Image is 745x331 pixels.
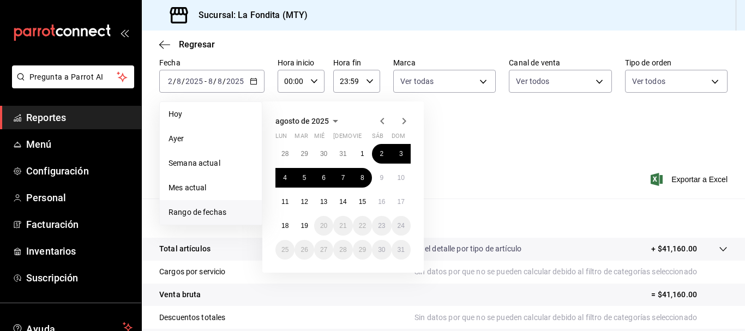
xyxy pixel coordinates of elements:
[217,77,223,86] input: --
[398,198,405,206] abbr: 17 de agosto de 2025
[361,150,364,158] abbr: 1 de agosto de 2025
[353,192,372,212] button: 15 de agosto de 2025
[392,192,411,212] button: 17 de agosto de 2025
[159,312,225,323] p: Descuentos totales
[333,240,352,260] button: 28 de agosto de 2025
[205,77,207,86] span: -
[400,76,434,87] span: Ver todas
[414,266,728,278] p: Sin datos por que no se pueden calcular debido al filtro de categorías seleccionado
[26,110,133,125] span: Reportes
[303,174,307,182] abbr: 5 de agosto de 2025
[169,158,253,169] span: Semana actual
[275,144,295,164] button: 28 de julio de 2025
[353,133,362,144] abbr: viernes
[275,216,295,236] button: 18 de agosto de 2025
[392,133,405,144] abbr: domingo
[392,168,411,188] button: 10 de agosto de 2025
[393,59,496,67] label: Marca
[185,77,203,86] input: ----
[159,266,226,278] p: Cargos por servicio
[314,168,333,188] button: 6 de agosto de 2025
[320,246,327,254] abbr: 27 de agosto de 2025
[339,246,346,254] abbr: 28 de agosto de 2025
[392,144,411,164] button: 3 de agosto de 2025
[167,77,173,86] input: --
[29,71,117,83] span: Pregunta a Parrot AI
[173,77,176,86] span: /
[26,164,133,178] span: Configuración
[359,246,366,254] abbr: 29 de agosto de 2025
[12,65,134,88] button: Pregunta a Parrot AI
[295,240,314,260] button: 26 de agosto de 2025
[283,174,287,182] abbr: 4 de agosto de 2025
[378,246,385,254] abbr: 30 de agosto de 2025
[333,133,398,144] abbr: jueves
[509,59,611,67] label: Canal de venta
[275,115,342,128] button: agosto de 2025
[398,246,405,254] abbr: 31 de agosto de 2025
[333,192,352,212] button: 14 de agosto de 2025
[226,77,244,86] input: ----
[361,174,364,182] abbr: 8 de agosto de 2025
[333,59,380,67] label: Hora fin
[281,198,289,206] abbr: 11 de agosto de 2025
[339,198,346,206] abbr: 14 de agosto de 2025
[26,137,133,152] span: Menú
[169,182,253,194] span: Mes actual
[359,198,366,206] abbr: 15 de agosto de 2025
[398,174,405,182] abbr: 10 de agosto de 2025
[295,133,308,144] abbr: martes
[353,144,372,164] button: 1 de agosto de 2025
[301,246,308,254] abbr: 26 de agosto de 2025
[26,190,133,205] span: Personal
[159,243,211,255] p: Total artículos
[320,198,327,206] abbr: 13 de agosto de 2025
[378,222,385,230] abbr: 23 de agosto de 2025
[314,240,333,260] button: 27 de agosto de 2025
[651,243,697,255] p: + $41,160.00
[278,59,325,67] label: Hora inicio
[353,168,372,188] button: 8 de agosto de 2025
[295,168,314,188] button: 5 de agosto de 2025
[398,222,405,230] abbr: 24 de agosto de 2025
[275,168,295,188] button: 4 de agosto de 2025
[8,79,134,91] a: Pregunta a Parrot AI
[314,216,333,236] button: 20 de agosto de 2025
[372,192,391,212] button: 16 de agosto de 2025
[159,289,201,300] p: Venta bruta
[295,192,314,212] button: 12 de agosto de 2025
[275,117,329,125] span: agosto de 2025
[169,133,253,145] span: Ayer
[320,150,327,158] abbr: 30 de julio de 2025
[399,150,403,158] abbr: 3 de agosto de 2025
[281,222,289,230] abbr: 18 de agosto de 2025
[26,217,133,232] span: Facturación
[380,150,383,158] abbr: 2 de agosto de 2025
[213,77,217,86] span: /
[301,150,308,158] abbr: 29 de julio de 2025
[333,168,352,188] button: 7 de agosto de 2025
[372,168,391,188] button: 9 de agosto de 2025
[120,28,129,37] button: open_drawer_menu
[176,77,182,86] input: --
[372,240,391,260] button: 30 de agosto de 2025
[653,173,728,186] button: Exportar a Excel
[295,144,314,164] button: 29 de julio de 2025
[169,207,253,218] span: Rango de fechas
[392,240,411,260] button: 31 de agosto de 2025
[378,198,385,206] abbr: 16 de agosto de 2025
[372,216,391,236] button: 23 de agosto de 2025
[353,240,372,260] button: 29 de agosto de 2025
[322,174,326,182] abbr: 6 de agosto de 2025
[223,77,226,86] span: /
[301,198,308,206] abbr: 12 de agosto de 2025
[372,133,383,144] abbr: sábado
[339,222,346,230] abbr: 21 de agosto de 2025
[632,76,665,87] span: Ver todos
[625,59,728,67] label: Tipo de orden
[179,39,215,50] span: Regresar
[275,192,295,212] button: 11 de agosto de 2025
[341,174,345,182] abbr: 7 de agosto de 2025
[159,59,265,67] label: Fecha
[353,216,372,236] button: 22 de agosto de 2025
